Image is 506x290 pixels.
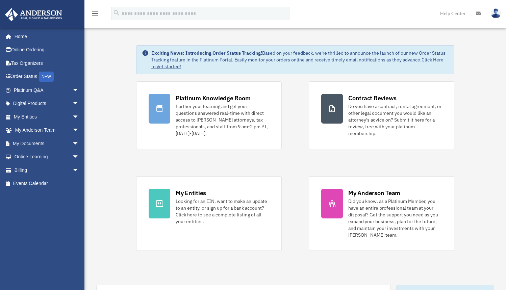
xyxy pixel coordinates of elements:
i: menu [91,9,99,18]
a: Online Ordering [5,43,89,57]
a: Billingarrow_drop_down [5,163,89,177]
a: Tax Organizers [5,56,89,70]
div: Did you know, as a Platinum Member, you have an entire professional team at your disposal? Get th... [348,198,442,238]
i: search [113,9,120,17]
a: Contract Reviews Do you have a contract, rental agreement, or other legal document you would like... [309,81,454,149]
a: Order StatusNEW [5,70,89,84]
a: Platinum Knowledge Room Further your learning and get your questions answered real-time with dire... [136,81,282,149]
div: Further your learning and get your questions answered real-time with direct access to [PERSON_NAM... [176,103,269,137]
span: arrow_drop_down [72,83,86,97]
a: Digital Productsarrow_drop_down [5,97,89,110]
div: Based on your feedback, we're thrilled to announce the launch of our new Order Status Tracking fe... [151,50,449,70]
div: Do you have a contract, rental agreement, or other legal document you would like an attorney's ad... [348,103,442,137]
strong: Exciting News: Introducing Order Status Tracking! [151,50,262,56]
span: arrow_drop_down [72,124,86,137]
a: My Entities Looking for an EIN, want to make an update to an entity, or sign up for a bank accoun... [136,176,282,251]
a: My Entitiesarrow_drop_down [5,110,89,124]
div: Contract Reviews [348,94,397,102]
a: Events Calendar [5,177,89,190]
a: Click Here to get started! [151,57,444,70]
img: Anderson Advisors Platinum Portal [3,8,64,21]
span: arrow_drop_down [72,97,86,111]
span: arrow_drop_down [72,163,86,177]
a: Home [5,30,86,43]
a: My Anderson Team Did you know, as a Platinum Member, you have an entire professional team at your... [309,176,454,251]
div: NEW [39,72,54,82]
div: Looking for an EIN, want to make an update to an entity, or sign up for a bank account? Click her... [176,198,269,225]
div: Platinum Knowledge Room [176,94,251,102]
div: My Anderson Team [348,189,400,197]
img: User Pic [491,8,501,18]
div: My Entities [176,189,206,197]
a: My Documentsarrow_drop_down [5,137,89,150]
span: arrow_drop_down [72,150,86,164]
a: Online Learningarrow_drop_down [5,150,89,164]
span: arrow_drop_down [72,137,86,151]
a: My Anderson Teamarrow_drop_down [5,124,89,137]
a: Platinum Q&Aarrow_drop_down [5,83,89,97]
span: arrow_drop_down [72,110,86,124]
a: menu [91,12,99,18]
